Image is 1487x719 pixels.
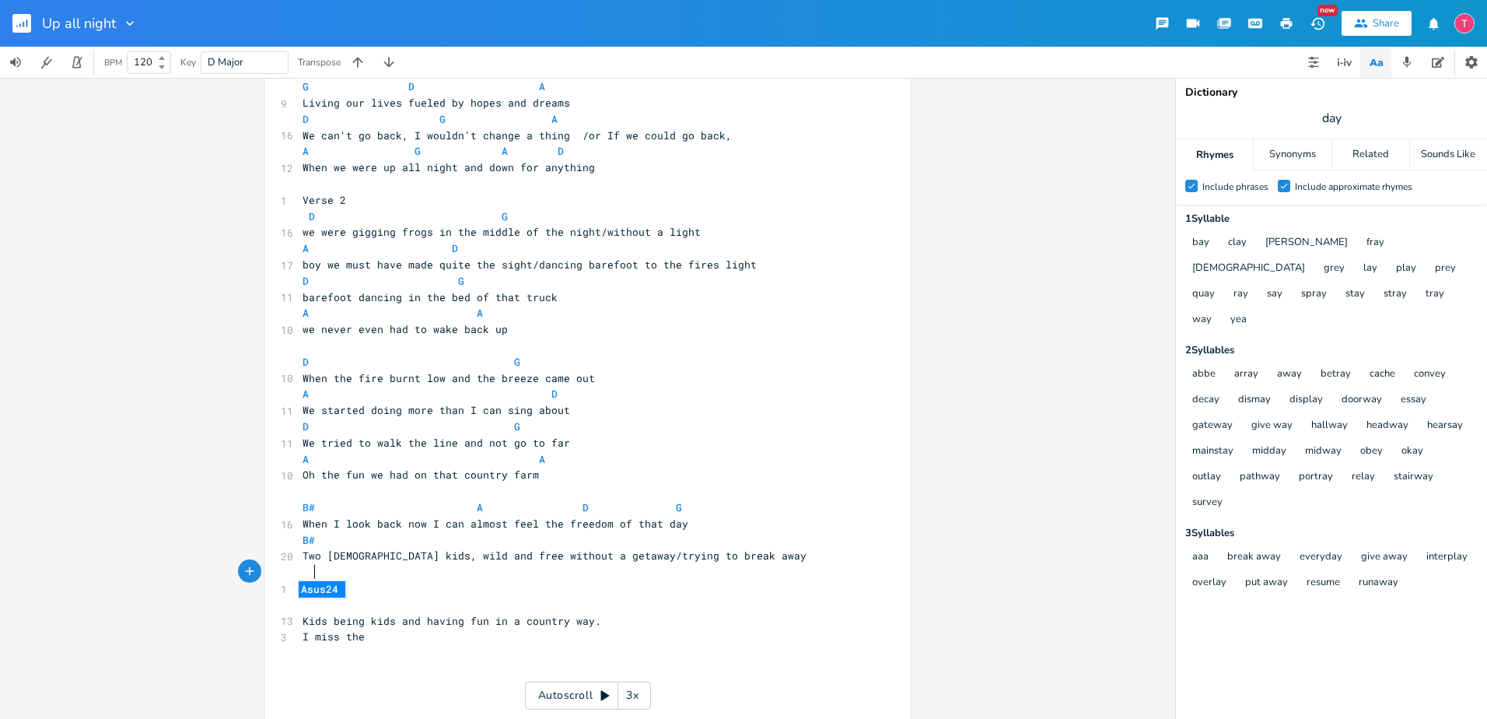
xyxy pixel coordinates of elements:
div: Include phrases [1202,182,1268,191]
button: prey [1435,262,1456,275]
span: D [303,419,309,433]
span: Verse 2 [303,193,346,207]
span: When we were up all night and down for anything [303,160,595,174]
button: pathway [1240,471,1280,484]
button: abbe [1192,368,1216,381]
div: Autoscroll [525,682,651,710]
button: obey [1360,445,1383,458]
span: A [539,79,545,93]
span: A [551,112,558,126]
div: BPM [104,58,122,67]
div: Include approximate rhymes [1295,182,1412,191]
button: ray [1233,288,1248,301]
span: We tried to walk the line and not go to far [303,436,570,450]
button: mainstay [1192,445,1233,458]
button: play [1396,262,1416,275]
button: [PERSON_NAME] [1265,237,1348,250]
span: G [439,112,446,126]
button: betray [1321,368,1351,381]
img: tabitha8501.tn [1454,13,1475,33]
span: D [303,274,309,288]
div: 2 Syllable s [1185,345,1478,356]
button: lay [1363,262,1377,275]
span: A [477,500,483,514]
span: G [502,209,508,223]
span: D [551,387,558,401]
span: Living our lives fueled by hopes and dreams [303,96,570,110]
div: 3 Syllable s [1185,528,1478,538]
button: dismay [1238,394,1271,407]
button: portray [1299,471,1333,484]
span: G [458,274,464,288]
span: Two [DEMOGRAPHIC_DATA] kids, wild and free without a getaway/trying to break away [303,549,806,563]
span: When the fire burnt low and the breeze came out [303,371,595,385]
button: gateway [1192,419,1233,433]
span: D [408,79,415,93]
div: Sounds Like [1410,139,1487,170]
button: overlay [1192,577,1226,590]
span: we never even had to wake back up [303,322,508,336]
button: New [1302,9,1333,37]
div: Related [1332,139,1409,170]
span: G [415,144,421,158]
button: runaway [1359,577,1398,590]
span: We can't go back, I wouldn't change a thing /or If we could go back, [303,128,732,142]
button: way [1192,314,1212,327]
span: D Major [208,55,243,69]
button: say [1267,288,1282,301]
button: decay [1192,394,1219,407]
button: everyday [1300,551,1342,564]
button: survey [1192,496,1223,510]
button: outlay [1192,471,1221,484]
button: yea [1230,314,1247,327]
button: stairway [1394,471,1433,484]
button: stray [1384,288,1407,301]
span: We started doing more than I can sing about [303,403,570,417]
button: give way [1251,419,1293,433]
button: resume [1307,577,1340,590]
span: we were gigging frogs in the middle of the night/without a light [303,225,701,239]
span: When I look back now I can almost feel the freedom of that day [303,517,688,531]
span: G [676,500,682,514]
button: convey [1414,368,1446,381]
button: cache [1370,368,1395,381]
button: midday [1252,445,1286,458]
span: Up all night [42,16,116,30]
div: Synonyms [1254,139,1331,170]
span: D [583,500,589,514]
span: A [539,452,545,466]
div: Share [1373,16,1399,30]
button: display [1289,394,1323,407]
span: barefoot dancing in the bed of that truck [303,290,558,304]
span: G [514,419,520,433]
div: Key [180,58,196,67]
button: grey [1324,262,1345,275]
span: G [303,79,309,93]
div: 3x [618,682,646,710]
button: give away [1361,551,1408,564]
span: Kids being kids and having fun in a country way. [303,614,601,628]
span: Oh the fun we had on that country farm [303,468,539,482]
button: quay [1192,288,1215,301]
button: Share [1342,11,1412,36]
span: day [1322,110,1342,128]
span: D [309,209,315,223]
span: A [502,144,508,158]
div: Dictionary [1185,87,1478,98]
span: D [558,144,564,158]
span: boy we must have made quite the sight/dancing barefoot to the fires light [303,258,757,272]
button: doorway [1342,394,1382,407]
button: array [1234,368,1258,381]
button: okay [1401,445,1423,458]
button: fray [1366,237,1384,250]
div: New [1317,5,1338,16]
button: spray [1301,288,1327,301]
span: D [452,241,458,255]
button: essay [1401,394,1426,407]
button: put away [1245,577,1288,590]
div: 1 Syllable [1185,214,1478,224]
button: headway [1366,419,1408,433]
button: interplay [1426,551,1468,564]
button: hearsay [1427,419,1463,433]
div: Rhymes [1176,139,1253,170]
